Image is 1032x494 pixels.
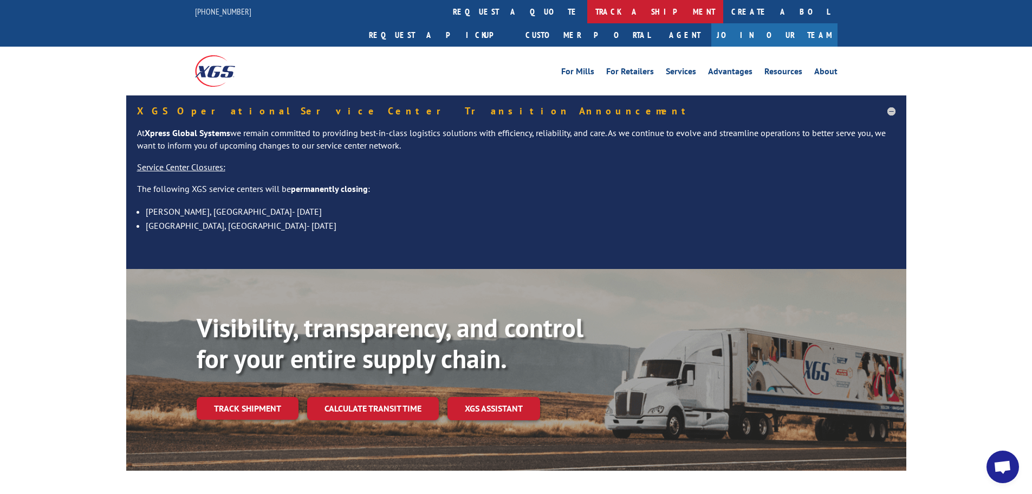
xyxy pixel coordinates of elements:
a: Calculate transit time [307,397,439,420]
p: The following XGS service centers will be : [137,183,895,204]
a: [PHONE_NUMBER] [195,6,251,17]
a: Open chat [986,451,1019,483]
a: Agent [658,23,711,47]
a: XGS ASSISTANT [447,397,540,420]
b: Visibility, transparency, and control for your entire supply chain. [197,311,583,376]
a: Track shipment [197,397,298,420]
u: Service Center Closures: [137,162,225,172]
a: Services [666,67,696,79]
a: Resources [764,67,802,79]
a: Request a pickup [361,23,517,47]
p: At we remain committed to providing best-in-class logistics solutions with efficiency, reliabilit... [137,127,895,162]
a: Customer Portal [517,23,658,47]
a: Join Our Team [711,23,838,47]
strong: permanently closing [291,183,368,194]
li: [GEOGRAPHIC_DATA], [GEOGRAPHIC_DATA]- [DATE] [146,219,895,233]
h5: XGS Operational Service Center Transition Announcement [137,106,895,116]
a: About [814,67,838,79]
li: [PERSON_NAME], [GEOGRAPHIC_DATA]- [DATE] [146,204,895,219]
a: For Mills [561,67,594,79]
strong: Xpress Global Systems [145,127,230,138]
a: Advantages [708,67,752,79]
a: For Retailers [606,67,654,79]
